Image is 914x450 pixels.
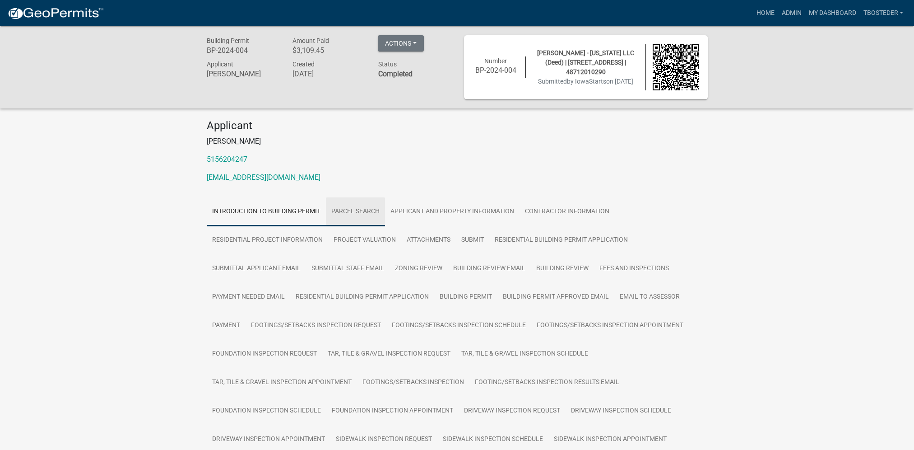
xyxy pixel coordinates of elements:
[456,340,594,369] a: Tar, Tile & Gravel Inspection Schedule
[207,283,290,312] a: Payment Needed Email
[326,397,459,426] a: Foundation Inspection Appointment
[207,155,247,164] a: 5156204247
[207,136,708,147] p: [PERSON_NAME]
[752,5,778,22] a: Home
[306,254,390,283] a: Submittal Staff Email
[207,340,322,369] a: Foundation Inspection Request
[520,197,615,226] a: Contractor Information
[207,46,279,55] h6: BP-2024-004
[357,368,469,397] a: Footings/Setbacks Inspection
[401,226,456,255] a: Attachments
[614,283,685,312] a: Email to Assessor
[538,78,633,85] span: Submitted on [DATE]
[292,46,364,55] h6: $3,109.45
[473,66,519,75] h6: BP-2024-004
[207,119,708,132] h4: Applicant
[207,173,320,182] a: [EMAIL_ADDRESS][DOMAIN_NAME]
[448,254,531,283] a: Building Review Email
[567,78,606,85] span: by IowaStarts
[653,44,699,90] img: QR code
[385,197,520,226] a: Applicant and Property Information
[292,70,364,78] h6: [DATE]
[326,197,385,226] a: Parcel search
[456,226,489,255] a: Submit
[292,37,329,44] span: Amount Paid
[207,397,326,426] a: Foundation Inspection Schedule
[566,397,677,426] a: Driveway Inspection Schedule
[459,397,566,426] a: Driveway Inspection Request
[322,340,456,369] a: Tar, Tile & Gravel Inspection Request
[207,70,279,78] h6: [PERSON_NAME]
[489,226,633,255] a: Residential Building Permit Application
[207,311,246,340] a: Payment
[378,70,412,78] strong: Completed
[207,197,326,226] a: Introduction to Building Permit
[386,311,531,340] a: Footings/Setbacks Inspection Schedule
[378,35,424,52] button: Actions
[328,226,401,255] a: Project Valuation
[537,49,634,75] span: [PERSON_NAME] - [US_STATE] LLC (Deed) | [STREET_ADDRESS] | 48712010290
[531,254,594,283] a: Building Review
[531,311,689,340] a: Footings/setbacks Inspection Appointment
[292,61,314,68] span: Created
[207,61,233,68] span: Applicant
[378,61,396,68] span: Status
[778,5,805,22] a: Admin
[207,37,249,44] span: Building Permit
[290,283,434,312] a: Residential Building Permit Application
[246,311,386,340] a: Footings/Setbacks Inspection Request
[207,368,357,397] a: Tar, Tile & Gravel Inspection Appointment
[207,226,328,255] a: Residential Project Information
[390,254,448,283] a: Zoning Review
[805,5,859,22] a: My Dashboard
[434,283,497,312] a: Building Permit
[484,57,507,65] span: Number
[594,254,674,283] a: Fees and Inspections
[207,254,306,283] a: Submittal Applicant Email
[469,368,625,397] a: Footing/Setbacks Inspection Results Email
[859,5,907,22] a: tbosteder
[497,283,614,312] a: Building Permit Approved Email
